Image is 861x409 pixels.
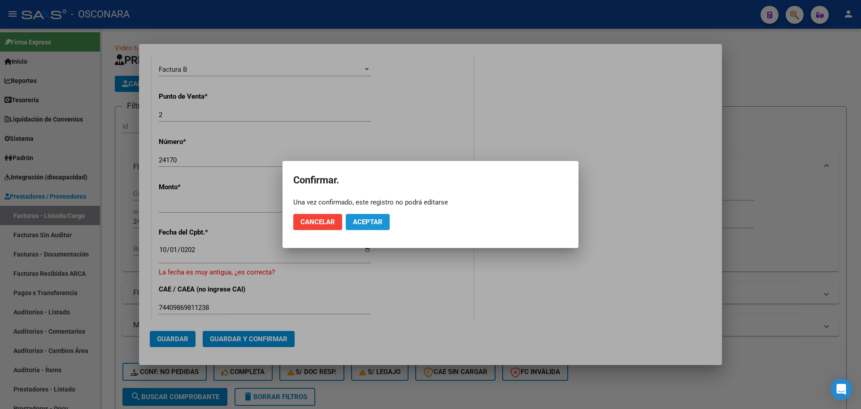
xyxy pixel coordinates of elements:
span: Aceptar [353,218,383,226]
div: Una vez confirmado, este registro no podrá editarse [293,198,568,207]
button: Aceptar [346,214,390,230]
div: Open Intercom Messenger [831,379,852,400]
h2: Confirmar. [293,172,568,189]
span: Cancelar [300,218,335,226]
button: Cancelar [293,214,342,230]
